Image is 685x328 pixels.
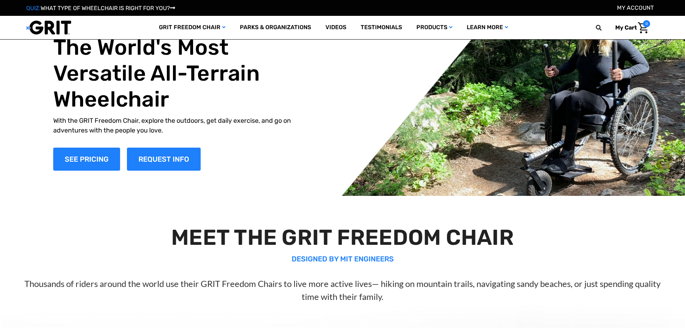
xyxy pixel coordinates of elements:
span: 0 [643,20,650,27]
a: Videos [318,16,353,39]
a: Testimonials [353,16,409,39]
a: Parks & Organizations [233,16,318,39]
img: Cart [638,22,648,33]
input: Search [599,20,610,35]
a: Learn More [460,16,515,39]
img: GRIT All-Terrain Wheelchair and Mobility Equipment [26,20,71,35]
h1: The World's Most Versatile All-Terrain Wheelchair [53,35,307,112]
p: DESIGNED BY MIT ENGINEERS [17,253,668,264]
a: Shop Now [53,148,120,171]
h2: MEET THE GRIT FREEDOM CHAIR [17,225,668,251]
a: GRIT Freedom Chair [152,16,233,39]
a: QUIZ:WHAT TYPE OF WHEELCHAIR IS RIGHT FOR YOU? [26,5,175,12]
a: Account [617,4,654,11]
a: Products [409,16,460,39]
p: With the GRIT Freedom Chair, explore the outdoors, get daily exercise, and go on adventures with ... [53,116,307,135]
span: QUIZ: [26,5,41,12]
span: My Cart [615,24,637,31]
a: Slide number 1, Request Information [127,148,201,171]
a: Cart with 0 items [610,20,650,35]
p: Thousands of riders around the world use their GRIT Freedom Chairs to live more active lives— hik... [17,277,668,303]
